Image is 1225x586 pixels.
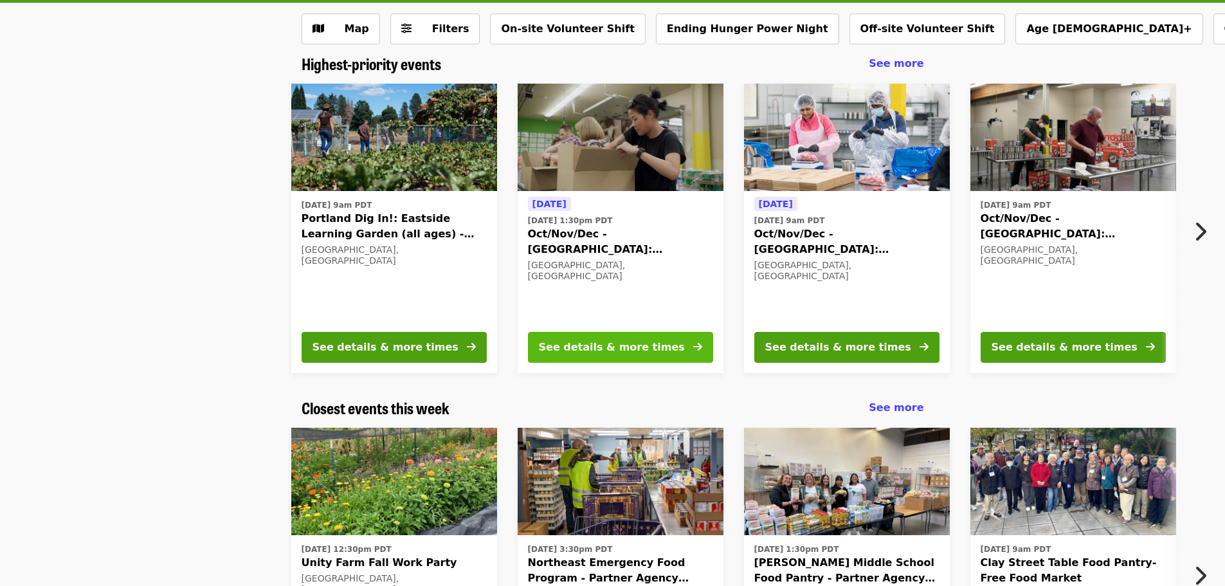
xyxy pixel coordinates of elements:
[539,340,685,355] div: See details & more times
[869,401,923,414] span: See more
[869,57,923,69] span: See more
[302,396,449,419] span: Closest events this week
[291,55,934,73] div: Highest-priority events
[401,23,412,35] i: sliders-h icon
[528,215,613,226] time: [DATE] 1:30pm PDT
[970,428,1176,536] img: Clay Street Table Food Pantry- Free Food Market organized by Oregon Food Bank
[754,260,939,282] div: [GEOGRAPHIC_DATA], [GEOGRAPHIC_DATA]
[1015,14,1202,44] button: Age [DEMOGRAPHIC_DATA]+
[744,84,950,192] img: Oct/Nov/Dec - Beaverton: Repack/Sort (age 10+) organized by Oregon Food Bank
[291,399,934,417] div: Closest events this week
[744,428,950,536] img: Reynolds Middle School Food Pantry - Partner Agency Support organized by Oregon Food Bank
[869,56,923,71] a: See more
[693,341,702,353] i: arrow-right icon
[302,555,487,571] span: Unity Farm Fall Work Party
[518,84,723,373] a: See details for "Oct/Nov/Dec - Portland: Repack/Sort (age 8+)"
[765,340,911,355] div: See details & more times
[970,84,1176,373] a: See details for "Oct/Nov/Dec - Portland: Repack/Sort (age 16+)"
[302,399,449,417] a: Closest events this week
[754,226,939,257] span: Oct/Nov/Dec - [GEOGRAPHIC_DATA]: Repack/Sort (age [DEMOGRAPHIC_DATA]+)
[992,340,1138,355] div: See details & more times
[313,340,458,355] div: See details & more times
[754,544,839,555] time: [DATE] 1:30pm PDT
[518,428,723,536] img: Northeast Emergency Food Program - Partner Agency Support organized by Oregon Food Bank
[302,544,392,555] time: [DATE] 12:30pm PDT
[291,428,497,536] img: Unity Farm Fall Work Party organized by Oregon Food Bank
[528,544,613,555] time: [DATE] 3:30pm PDT
[981,244,1166,266] div: [GEOGRAPHIC_DATA], [GEOGRAPHIC_DATA]
[981,199,1051,211] time: [DATE] 9am PDT
[291,84,497,373] a: See details for "Portland Dig In!: Eastside Learning Garden (all ages) - Aug/Sept/Oct"
[302,14,380,44] button: Show map view
[528,226,713,257] span: Oct/Nov/Dec - [GEOGRAPHIC_DATA]: Repack/Sort (age [DEMOGRAPHIC_DATA]+)
[532,199,567,209] span: [DATE]
[345,23,369,35] span: Map
[1183,214,1225,250] button: Next item
[920,341,929,353] i: arrow-right icon
[528,260,713,282] div: [GEOGRAPHIC_DATA], [GEOGRAPHIC_DATA]
[528,332,713,363] button: See details & more times
[302,244,487,266] div: [GEOGRAPHIC_DATA], [GEOGRAPHIC_DATA]
[302,52,441,75] span: Highest-priority events
[970,84,1176,192] img: Oct/Nov/Dec - Portland: Repack/Sort (age 16+) organized by Oregon Food Bank
[432,23,469,35] span: Filters
[291,84,497,192] img: Portland Dig In!: Eastside Learning Garden (all ages) - Aug/Sept/Oct organized by Oregon Food Bank
[981,555,1166,586] span: Clay Street Table Food Pantry- Free Food Market
[981,211,1166,242] span: Oct/Nov/Dec - [GEOGRAPHIC_DATA]: Repack/Sort (age [DEMOGRAPHIC_DATA]+)
[759,199,793,209] span: [DATE]
[302,211,487,242] span: Portland Dig In!: Eastside Learning Garden (all ages) - Aug/Sept/Oct
[1146,341,1155,353] i: arrow-right icon
[313,23,324,35] i: map icon
[981,332,1166,363] button: See details & more times
[849,14,1006,44] button: Off-site Volunteer Shift
[656,14,839,44] button: Ending Hunger Power Night
[869,400,923,416] a: See more
[528,555,713,586] span: Northeast Emergency Food Program - Partner Agency Support
[490,14,645,44] button: On-site Volunteer Shift
[754,215,825,226] time: [DATE] 9am PDT
[1193,219,1206,244] i: chevron-right icon
[518,84,723,192] img: Oct/Nov/Dec - Portland: Repack/Sort (age 8+) organized by Oregon Food Bank
[302,199,372,211] time: [DATE] 9am PDT
[754,332,939,363] button: See details & more times
[744,84,950,373] a: See details for "Oct/Nov/Dec - Beaverton: Repack/Sort (age 10+)"
[981,544,1051,555] time: [DATE] 9am PDT
[467,341,476,353] i: arrow-right icon
[390,14,480,44] button: Filters (0 selected)
[754,555,939,586] span: [PERSON_NAME] Middle School Food Pantry - Partner Agency Support
[302,332,487,363] button: See details & more times
[302,55,441,73] a: Highest-priority events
